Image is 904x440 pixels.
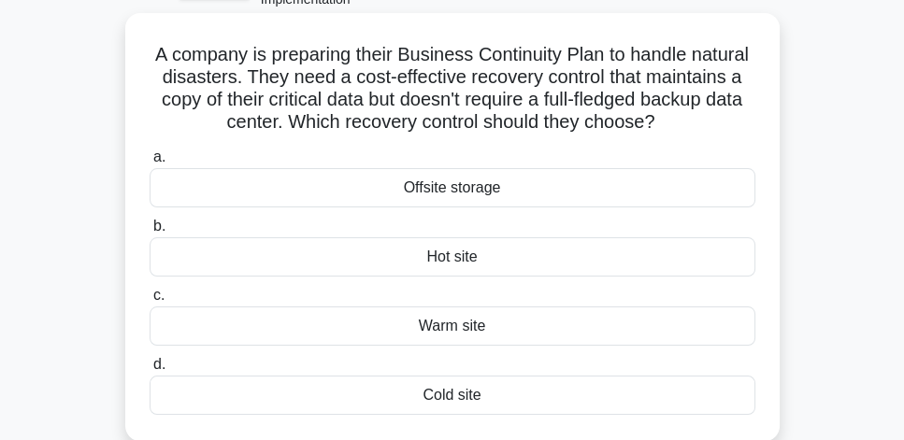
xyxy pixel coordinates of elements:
[150,237,755,277] div: Hot site
[150,306,755,346] div: Warm site
[150,376,755,415] div: Cold site
[153,356,165,372] span: d.
[153,218,165,234] span: b.
[153,149,165,164] span: a.
[153,287,165,303] span: c.
[148,43,757,135] h5: A company is preparing their Business Continuity Plan to handle natural disasters. They need a co...
[150,168,755,207] div: Offsite storage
